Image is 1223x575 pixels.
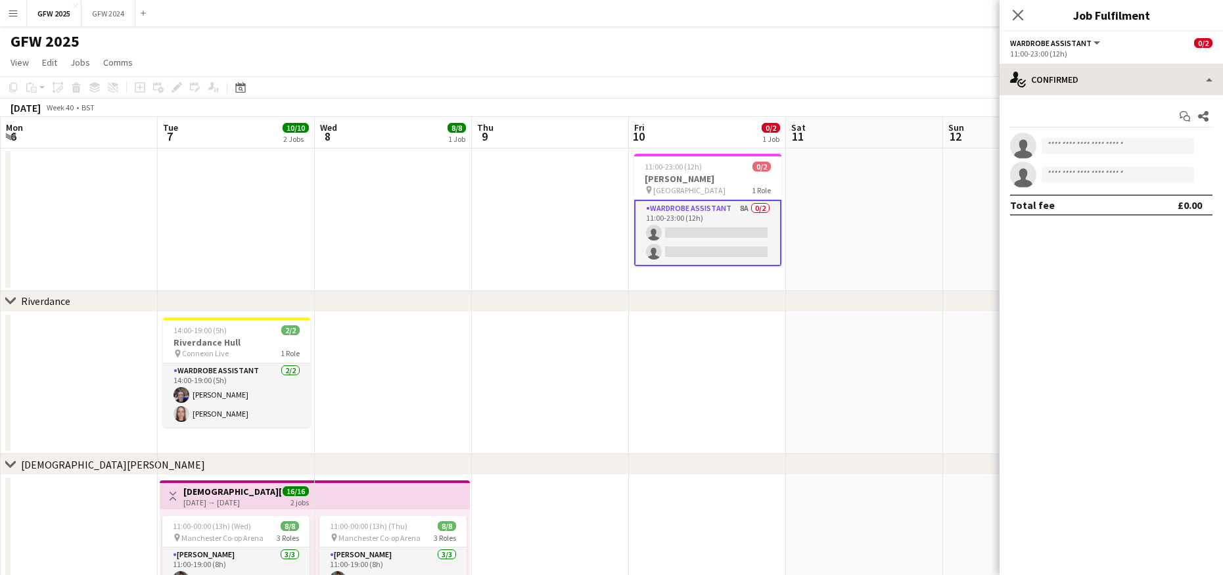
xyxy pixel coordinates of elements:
[338,533,421,543] span: Manchester Co-op Arena
[318,129,337,144] span: 8
[330,521,407,531] span: 11:00-00:00 (13h) (Thu)
[21,294,70,308] div: Riverdance
[1010,49,1212,58] div: 11:00-23:00 (12h)
[181,533,264,543] span: Manchester Co-op Arena
[281,521,299,531] span: 8/8
[434,533,456,543] span: 3 Roles
[43,103,76,112] span: Week 40
[475,129,494,144] span: 9
[81,1,135,26] button: GFW 2024
[161,129,178,144] span: 7
[752,185,771,195] span: 1 Role
[1010,38,1092,48] span: Wardrobe Assistant
[762,134,779,144] div: 1 Job
[789,129,806,144] span: 11
[6,122,23,133] span: Mon
[42,57,57,68] span: Edit
[65,54,95,71] a: Jobs
[1010,198,1055,212] div: Total fee
[634,154,781,266] app-job-card: 11:00-23:00 (12h)0/2[PERSON_NAME] [GEOGRAPHIC_DATA]1 RoleWardrobe Assistant8A0/211:00-23:00 (12h)
[1178,198,1202,212] div: £0.00
[182,348,229,358] span: Connexin Live
[163,336,310,348] h3: Riverdance Hull
[477,122,494,133] span: Thu
[1194,38,1212,48] span: 0/2
[27,1,81,26] button: GFW 2025
[290,496,309,507] div: 2 jobs
[163,122,178,133] span: Tue
[281,325,300,335] span: 2/2
[283,123,309,133] span: 10/10
[5,54,34,71] a: View
[320,122,337,133] span: Wed
[653,185,726,195] span: [GEOGRAPHIC_DATA]
[762,123,780,133] span: 0/2
[634,173,781,185] h3: [PERSON_NAME]
[1010,38,1102,48] button: Wardrobe Assistant
[173,325,227,335] span: 14:00-19:00 (5h)
[438,521,456,531] span: 8/8
[163,363,310,427] app-card-role: Wardrobe Assistant2/214:00-19:00 (5h)[PERSON_NAME][PERSON_NAME]
[283,134,308,144] div: 2 Jobs
[37,54,62,71] a: Edit
[11,32,80,51] h1: GFW 2025
[448,134,465,144] div: 1 Job
[645,162,702,172] span: 11:00-23:00 (12h)
[21,458,205,471] div: [DEMOGRAPHIC_DATA][PERSON_NAME]
[1000,64,1223,95] div: Confirmed
[173,521,251,531] span: 11:00-00:00 (13h) (Wed)
[183,486,281,497] h3: [DEMOGRAPHIC_DATA][PERSON_NAME] Manchester
[103,57,133,68] span: Comms
[163,317,310,427] app-job-card: 14:00-19:00 (5h)2/2Riverdance Hull Connexin Live1 RoleWardrobe Assistant2/214:00-19:00 (5h)[PERSO...
[4,129,23,144] span: 6
[281,348,300,358] span: 1 Role
[98,54,138,71] a: Comms
[277,533,299,543] span: 3 Roles
[634,122,645,133] span: Fri
[183,497,281,507] div: [DATE] → [DATE]
[948,122,964,133] span: Sun
[1000,7,1223,24] h3: Job Fulfilment
[752,162,771,172] span: 0/2
[634,200,781,266] app-card-role: Wardrobe Assistant8A0/211:00-23:00 (12h)
[791,122,806,133] span: Sat
[946,129,964,144] span: 12
[70,57,90,68] span: Jobs
[11,101,41,114] div: [DATE]
[11,57,29,68] span: View
[81,103,95,112] div: BST
[632,129,645,144] span: 10
[283,486,309,496] span: 16/16
[448,123,466,133] span: 8/8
